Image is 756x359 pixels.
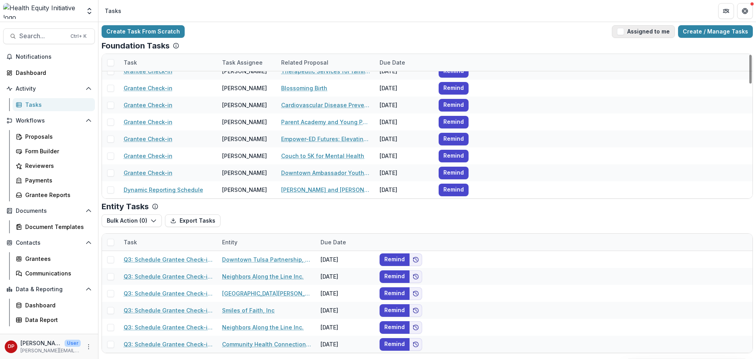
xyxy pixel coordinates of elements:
span: Notifications [16,54,92,60]
div: Ctrl + K [69,32,88,41]
div: Communications [25,269,89,277]
a: Form Builder [13,145,95,158]
div: Due Date [375,54,434,71]
div: Dashboard [25,301,89,309]
button: Remind [380,270,409,283]
div: Form Builder [25,147,89,155]
div: [DATE] [316,319,375,336]
div: [DATE] [375,130,434,147]
button: Add to friends [409,270,422,283]
div: [DATE] [375,164,434,181]
span: Documents [16,208,82,214]
button: Remind [380,253,409,266]
div: [PERSON_NAME] [222,152,267,160]
button: Add to friends [409,338,422,351]
div: Dr. Janel Pasley [8,344,15,349]
span: Search... [19,32,66,40]
a: Q3: Schedule Grantee Check-in with [PERSON_NAME] [124,289,213,298]
div: Due Date [375,58,410,67]
a: Create Task From Scratch [102,25,185,38]
a: Q3: Schedule Grantee Check-in with [PERSON_NAME] [124,255,213,264]
a: Document Templates [13,220,95,233]
a: Blossoming Birth [281,84,327,92]
div: Tasks [105,7,121,15]
button: Get Help [737,3,753,19]
img: Health Equity Initiative logo [3,3,81,19]
p: Entity Tasks [102,202,149,211]
button: More [84,342,93,352]
div: Task Assignee [217,58,267,67]
a: Q3: Schedule Grantee Check-in with [PERSON_NAME] [124,323,213,331]
a: Tasks [13,98,95,111]
button: Assigned to me [612,25,675,38]
button: Open Workflows [3,114,95,127]
a: Proposals [13,130,95,143]
button: Add to friends [409,304,422,317]
button: Remind [380,287,409,300]
a: Dynamic Reporting Schedule [124,186,203,194]
a: Dashboard [13,299,95,312]
a: Downtown Ambassador Youth Employment & Training Program [281,169,370,177]
a: Payments [13,174,95,187]
span: Contacts [16,240,82,246]
button: Remind [380,321,409,334]
a: Neighbors Along the Line Inc. [222,323,304,331]
button: Export Tasks [165,214,220,227]
button: Open entity switcher [84,3,95,19]
div: Payments [25,176,89,184]
div: [PERSON_NAME] [222,101,267,109]
p: Foundation Tasks [102,41,170,50]
a: Smiles of Faith, Inc [222,306,274,314]
a: Grantee Check-in [124,118,172,126]
div: Document Templates [25,223,89,231]
div: Data Report [25,316,89,324]
div: Due Date [316,234,375,251]
div: Due Date [316,238,351,246]
button: Add to friends [409,321,422,334]
a: Grantee Reports [13,188,95,201]
div: [PERSON_NAME] [222,118,267,126]
div: Entity [217,234,316,251]
div: Task [119,58,142,67]
div: Dashboard [16,69,89,77]
a: Communications [13,267,95,280]
div: Task [119,238,142,246]
a: Create / Manage Tasks [678,25,753,38]
div: [DATE] [375,181,434,198]
div: Task [119,234,217,251]
button: Remind [439,150,469,162]
div: [DATE] [375,113,434,130]
a: Q3: Schedule Grantee Check-in with [PERSON_NAME] [124,272,213,281]
div: Reviewers [25,162,89,170]
div: Task [119,54,217,71]
button: Remind [439,116,469,128]
button: Remind [380,304,409,317]
a: Neighbors Along the Line Inc. [222,272,304,281]
a: Cardiovascular Disease Prevention among [DEMOGRAPHIC_DATA] in [GEOGRAPHIC_DATA] and [GEOGRAPHIC_D... [281,101,370,109]
a: Grantee Check-in [124,152,172,160]
button: Open Documents [3,205,95,217]
span: Data & Reporting [16,286,82,293]
a: [PERSON_NAME] and [PERSON_NAME] Parks Transformation [281,186,370,194]
a: Grantee Check-in [124,84,172,92]
div: Entity [217,238,242,246]
div: Tasks [25,100,89,109]
a: Grantee Check-in [124,101,172,109]
button: Notifications [3,50,95,63]
a: Couch to 5K for Mental Health [281,152,364,160]
a: Parent Academy and Young Parent Advisory Board [281,118,370,126]
button: Remind [439,184,469,196]
button: Remind [380,338,409,351]
p: [PERSON_NAME] [20,339,61,347]
div: [PERSON_NAME] [222,84,267,92]
button: Open Contacts [3,236,95,249]
button: Remind [439,133,469,145]
div: [DATE] [375,80,434,97]
button: Partners [718,3,734,19]
div: Task Assignee [217,54,276,71]
button: Remind [439,82,469,95]
div: Grantee Reports [25,191,89,199]
div: [PERSON_NAME] [222,135,267,143]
